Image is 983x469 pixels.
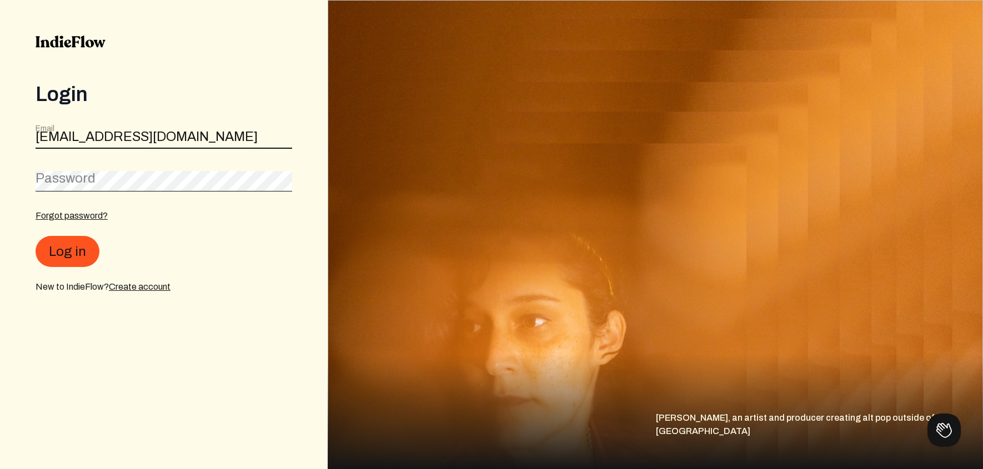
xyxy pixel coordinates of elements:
[655,411,983,469] div: [PERSON_NAME], an artist and producer creating alt pop outside of [GEOGRAPHIC_DATA]
[36,236,99,267] button: Log in
[109,282,170,291] a: Create account
[36,123,54,134] label: Email
[36,280,292,294] div: New to IndieFlow?
[36,83,292,105] div: Login
[927,413,961,447] iframe: Toggle Customer Support
[36,211,108,220] a: Forgot password?
[36,36,106,48] img: indieflow-logo-black.svg
[36,169,96,187] label: Password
